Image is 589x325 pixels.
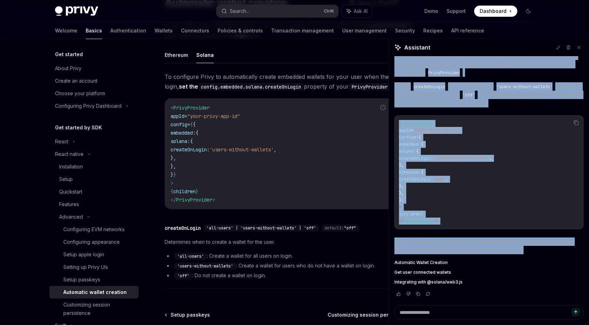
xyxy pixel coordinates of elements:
[176,197,212,203] span: PrivyProvider
[394,52,583,77] p: I understand your frustration. To ensure that only Solana wallets are created for your users and ...
[399,204,401,210] span: >
[55,50,83,59] h5: Get started
[165,47,188,63] button: Ethereum
[173,172,176,178] span: }
[59,162,83,171] div: Installation
[394,260,583,265] a: Automatic Wallet Creation
[401,121,433,126] span: PrivyProvider
[399,169,421,175] span: ethereum:
[49,160,139,173] a: Installation
[49,87,139,100] a: Choose your platform
[171,197,176,203] span: </
[445,176,448,182] span: ,
[171,180,173,186] span: >
[218,22,263,39] a: Policies & controls
[63,288,127,296] div: Automatic wallet creation
[49,236,139,248] a: Configuring appearance
[63,225,125,234] div: Configuring EVM networks
[399,156,433,161] span: createOnLogin:
[489,156,492,161] span: ,
[399,218,404,224] span: </
[324,225,344,231] span: default:
[399,142,421,147] span: embedded:
[59,188,82,196] div: Quickstart
[198,83,304,91] code: config.embedded.solana.createOnLogin
[328,311,410,318] span: Customizing session persistence
[424,8,438,15] a: Demo
[399,176,433,182] span: createOnLogin:
[190,121,193,128] span: {
[394,82,583,107] p: Set the option for Solana to and ensure the Ethereum option is set to . This will create a Solana...
[179,83,304,90] strong: set the
[49,198,139,211] a: Features
[474,6,517,17] a: Dashboard
[428,70,460,76] span: PrivyProvider
[49,62,139,75] a: About Privy
[173,105,210,111] span: PrivyProvider
[49,286,139,298] a: Automatic wallet creation
[165,238,416,246] span: Determines when to create a wallet for the user.
[399,197,401,203] span: }
[196,188,198,195] span: }
[394,279,463,285] span: Integrating with @solana/web3.js
[399,128,411,133] span: appId
[171,121,187,128] span: config
[55,123,102,132] h5: Get started by SDK
[49,75,139,87] a: Create an account
[399,121,401,126] span: <
[399,162,404,168] span: },
[171,163,176,169] span: },
[394,270,451,275] span: Get user connected wallets
[414,128,460,133] span: "your-privy-app-id"
[49,273,139,286] a: Setup passkeys
[63,301,134,317] div: Customizing session persistence
[59,213,83,221] div: Advanced
[55,89,105,98] div: Choose your platform
[165,271,416,280] li: : Do not create a wallet on login.
[414,84,445,90] span: createOnLogin
[418,135,421,140] span: {
[344,225,356,231] span: "off"
[399,211,401,217] span: {
[171,146,210,153] span: createOnLogin:
[187,113,240,119] span: "your-privy-app-id"
[463,92,475,98] span: 'off'
[230,7,249,15] div: Search...
[171,311,210,318] span: Setup passkeys
[435,218,438,224] span: >
[411,128,414,133] span: =
[174,272,192,279] code: 'off'
[165,262,416,270] li: : Create a wallet for users who do not have a wallet on login.
[59,175,73,183] div: Setup
[399,190,404,196] span: },
[394,270,583,275] a: Get user connected wallets
[399,135,414,140] span: config
[171,155,176,161] span: },
[394,260,448,265] span: Automatic Wallet Creation
[523,6,534,17] button: Toggle dark mode
[55,6,98,16] img: dark logo
[184,113,187,119] span: =
[399,149,416,154] span: solana:
[49,186,139,198] a: Quickstart
[171,105,173,111] span: <
[171,113,184,119] span: appId
[572,118,581,127] button: Copy the contents from the code block
[196,130,198,136] span: {
[414,135,416,140] span: =
[572,308,580,316] button: Send message
[174,263,236,270] code: 'users-without-wallets'
[421,211,423,217] span: }
[480,8,506,15] span: Dashboard
[421,169,423,175] span: {
[155,22,173,39] a: Wallets
[324,8,334,14] span: Ctrl K
[196,47,214,63] button: Solana
[416,135,418,140] span: {
[165,72,416,91] span: To configure Privy to automatically create embedded wallets for your user when they login, proper...
[401,211,421,217] span: children
[55,137,68,146] div: React
[173,188,196,195] span: children
[174,253,207,260] code: 'all-users'
[399,183,404,189] span: },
